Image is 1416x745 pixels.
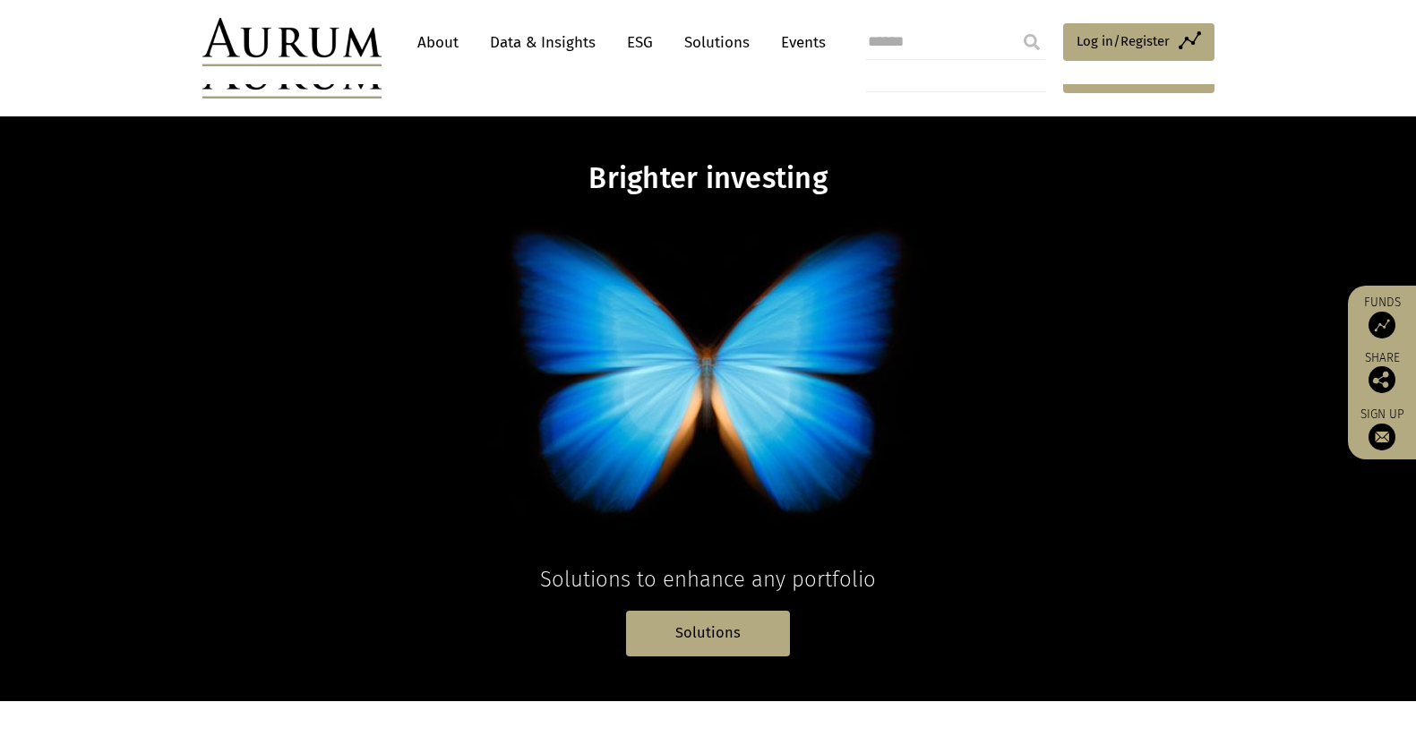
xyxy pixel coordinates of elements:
a: Sign up [1357,407,1407,450]
a: ESG [618,26,662,59]
a: Funds [1357,295,1407,338]
span: Log in/Register [1077,30,1170,52]
a: About [408,26,468,59]
input: Submit [1014,24,1050,60]
a: Events [772,26,826,59]
div: Share [1357,352,1407,393]
img: Access Funds [1369,312,1395,338]
img: Share this post [1369,366,1395,393]
img: Aurum [202,18,382,66]
a: Solutions [675,26,759,59]
img: Sign up to our newsletter [1369,424,1395,450]
h1: Brighter investing [363,161,1054,196]
a: Solutions [626,611,790,656]
a: Log in/Register [1063,23,1214,61]
a: Data & Insights [481,26,605,59]
span: Solutions to enhance any portfolio [540,567,876,592]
